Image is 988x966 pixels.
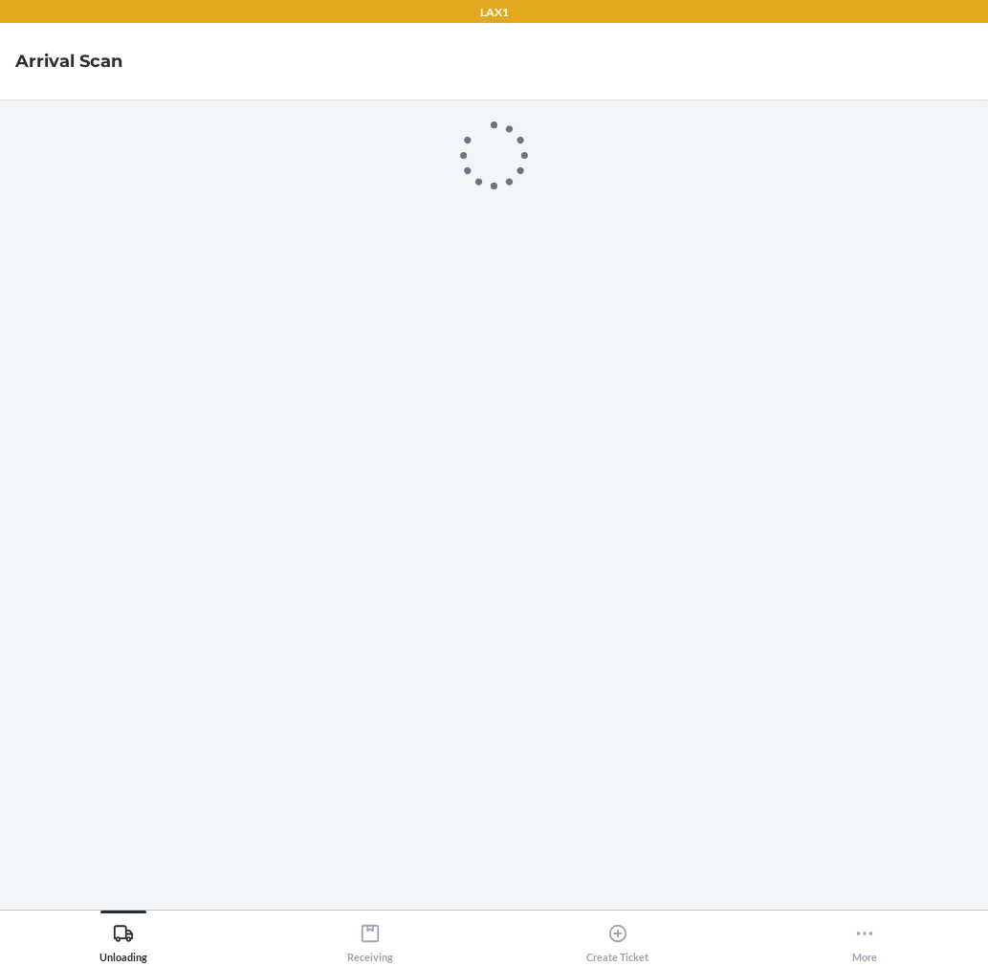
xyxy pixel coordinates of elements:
[99,915,147,963] div: Unloading
[480,4,509,21] p: LAX1
[247,911,494,963] button: Receiving
[852,915,877,963] div: More
[15,49,122,74] h4: Arrival Scan
[494,911,741,963] button: Create Ticket
[586,915,648,963] div: Create Ticket
[741,911,988,963] button: More
[347,915,393,963] div: Receiving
